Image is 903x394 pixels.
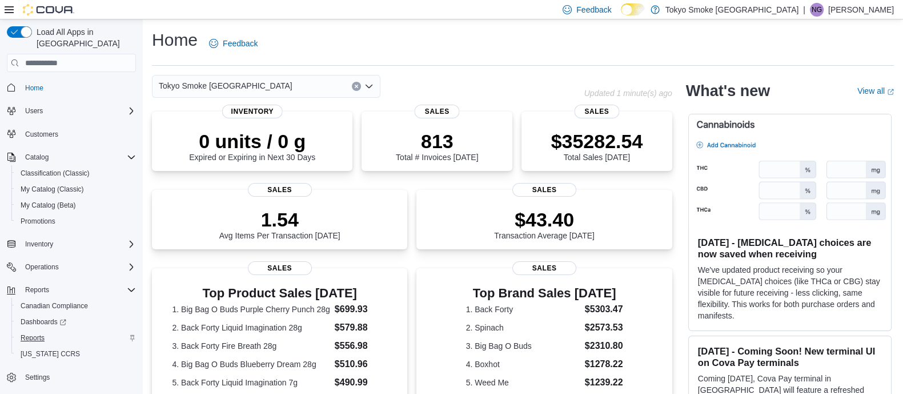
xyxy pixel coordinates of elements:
button: Settings [2,369,141,385]
span: Inventory [25,240,53,249]
span: Inventory [222,105,283,118]
a: Customers [21,128,63,141]
span: Catalog [21,150,136,164]
p: 1.54 [219,208,340,231]
a: Feedback [204,32,262,55]
button: Users [2,103,141,119]
div: Total Sales [DATE] [551,130,643,162]
button: My Catalog (Beta) [11,197,141,213]
p: 0 units / 0 g [189,130,315,153]
p: $35282.54 [551,130,643,153]
dt: 4. Boxhot [466,359,580,370]
button: Customers [2,126,141,142]
h2: What's new [686,82,770,100]
a: Dashboards [11,314,141,330]
p: [PERSON_NAME] [828,3,894,17]
a: Reports [16,331,49,345]
p: Tokyo Smoke [GEOGRAPHIC_DATA] [665,3,799,17]
span: Feedback [576,4,611,15]
span: Promotions [16,214,136,228]
button: Home [2,79,141,95]
div: Transaction Average [DATE] [494,208,595,240]
button: Reports [2,282,141,298]
h3: Top Product Sales [DATE] [172,286,387,300]
a: Dashboards [16,315,71,329]
dd: $699.93 [335,303,387,316]
span: Canadian Compliance [16,299,136,313]
a: View allExternal link [857,86,894,95]
button: Classification (Classic) [11,165,141,181]
span: Operations [21,260,136,274]
dt: 1. Big Bag O Buds Purple Cherry Punch 28g [172,304,330,315]
dt: 4. Big Bag O Buds Blueberry Dream 28g [172,359,330,370]
span: Washington CCRS [16,347,136,361]
span: Catalog [25,153,49,162]
dt: 2. Back Forty Liquid Imagination 28g [172,322,330,333]
a: Classification (Classic) [16,166,94,180]
dd: $1239.22 [585,376,623,389]
dt: 1. Back Forty [466,304,580,315]
span: My Catalog (Classic) [21,185,84,194]
span: Operations [25,262,59,272]
span: Load All Apps in [GEOGRAPHIC_DATA] [32,26,136,49]
a: Home [21,81,48,95]
span: Classification (Classic) [16,166,136,180]
p: We've updated product receiving so your [MEDICAL_DATA] choices (like THCa or CBG) stay visible fo... [698,264,882,321]
button: [US_STATE] CCRS [11,346,141,362]
button: My Catalog (Classic) [11,181,141,197]
span: Settings [21,370,136,384]
dd: $5303.47 [585,303,623,316]
span: Sales [512,183,576,197]
h1: Home [152,29,198,51]
span: My Catalog (Beta) [21,201,76,210]
button: Operations [21,260,63,274]
div: Total # Invoices [DATE] [396,130,478,162]
dd: $1278.22 [585,357,623,371]
dt: 2. Spinach [466,322,580,333]
p: $43.40 [494,208,595,231]
span: Reports [21,333,45,343]
span: Reports [25,285,49,294]
div: Expired or Expiring in Next 30 Days [189,130,315,162]
dd: $490.99 [335,376,387,389]
dt: 3. Back Forty Fire Breath 28g [172,340,330,352]
span: Sales [248,261,312,275]
span: Home [25,83,43,93]
span: Dashboards [21,317,66,327]
a: Settings [21,371,54,384]
button: Canadian Compliance [11,298,141,314]
button: Open list of options [364,82,374,91]
span: NG [812,3,822,17]
span: My Catalog (Beta) [16,198,136,212]
span: Dashboards [16,315,136,329]
button: Inventory [21,237,58,251]
a: Canadian Compliance [16,299,93,313]
a: My Catalog (Beta) [16,198,81,212]
span: Users [25,106,43,116]
input: Dark Mode [621,3,645,15]
h3: [DATE] - Coming Soon! New terminal UI on Cova Pay terminals [698,345,882,368]
dd: $2573.53 [585,321,623,335]
dd: $510.96 [335,357,387,371]
button: Catalog [21,150,53,164]
span: Tokyo Smoke [GEOGRAPHIC_DATA] [159,79,292,93]
span: Sales [415,105,460,118]
svg: External link [887,89,894,95]
span: Reports [16,331,136,345]
span: Sales [574,105,619,118]
dd: $2310.80 [585,339,623,353]
span: Settings [25,373,50,382]
span: Feedback [223,38,258,49]
button: Clear input [352,82,361,91]
dd: $556.98 [335,339,387,353]
button: Inventory [2,236,141,252]
h3: [DATE] - [MEDICAL_DATA] choices are now saved when receiving [698,237,882,260]
button: Operations [2,259,141,275]
button: Reports [11,330,141,346]
span: Classification (Classic) [21,169,90,178]
span: Home [21,80,136,94]
dt: 5. Back Forty Liquid Imagination 7g [172,377,330,388]
button: Users [21,104,47,118]
button: Promotions [11,213,141,229]
span: Sales [512,261,576,275]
